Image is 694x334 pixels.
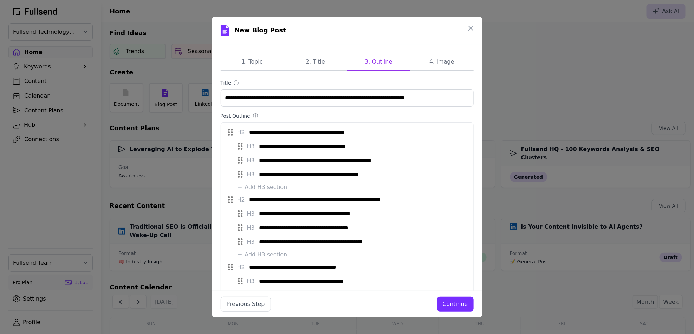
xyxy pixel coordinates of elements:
div: H3 [247,210,255,218]
div: H3 [247,277,255,286]
button: 4. Image [410,53,474,71]
button: Add H3 section [236,250,287,259]
div: H3 [247,142,255,151]
button: Continue [437,297,474,312]
div: Title [221,79,231,86]
div: H3 [247,170,255,179]
div: H3 [247,238,255,246]
button: 1. Topic [221,53,284,71]
div: H3 [247,224,255,232]
div: ⓘ [253,112,259,119]
div: Previous Step [227,300,265,308]
div: ⓘ [234,79,240,86]
div: H2 [237,196,245,204]
div: H3 [247,156,255,165]
button: 3. Outline [347,53,410,71]
div: Continue [443,300,468,308]
h1: New Blog Post [235,25,286,37]
button: Add H3 section [236,183,287,191]
button: Previous Step [221,297,271,312]
div: H2 [237,128,245,137]
div: H2 [237,263,245,271]
button: 2. Title [284,53,347,71]
label: Post Outline [221,112,474,119]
